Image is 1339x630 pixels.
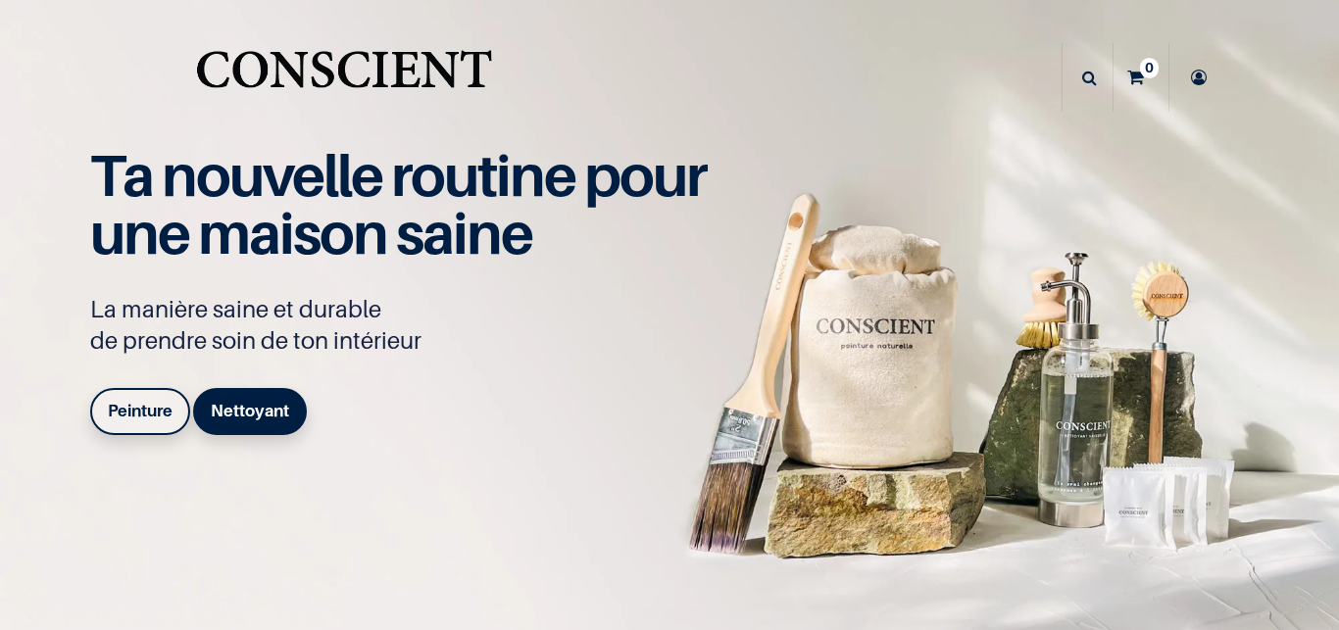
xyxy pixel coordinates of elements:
p: La manière saine et durable de prendre soin de ton intérieur [90,294,727,357]
a: 0 [1114,43,1168,112]
span: Ta nouvelle routine pour une maison saine [90,140,706,267]
b: Peinture [108,401,173,420]
b: Nettoyant [211,401,289,420]
sup: 0 [1140,58,1159,77]
img: Conscient [192,39,495,117]
a: Peinture [90,388,190,435]
a: Nettoyant [193,388,307,435]
a: Logo of Conscient [192,39,495,117]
